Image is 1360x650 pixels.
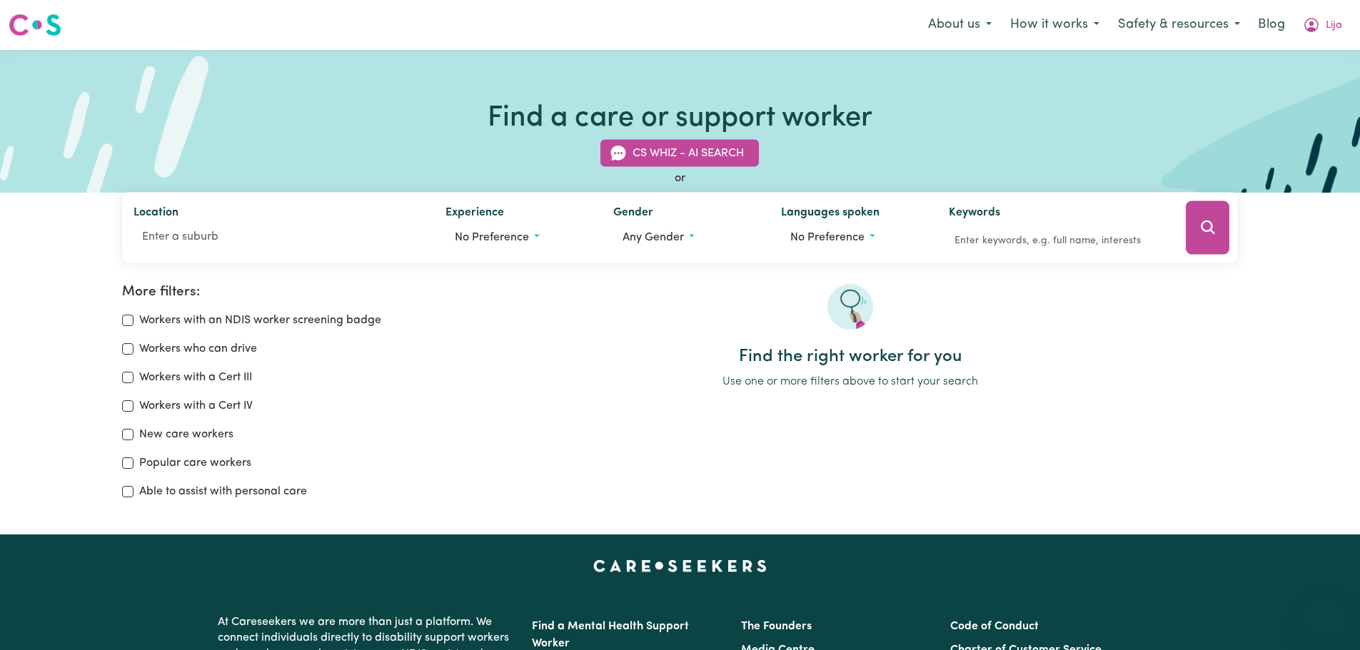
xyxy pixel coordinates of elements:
a: Careseekers home page [593,560,767,572]
label: Workers with a Cert III [139,369,252,386]
img: Careseekers logo [9,12,61,38]
button: CS Whiz - AI Search [600,140,759,167]
span: No preference [790,232,865,243]
h2: More filters: [122,284,445,300]
label: Workers who can drive [139,340,257,357]
a: Code of Conduct [950,621,1039,632]
h2: Find the right worker for you [462,347,1238,367]
a: Find a Mental Health Support Worker [532,621,689,649]
button: Worker gender preference [613,224,758,251]
iframe: Button to launch messaging window [1303,593,1349,639]
label: Location [134,204,178,224]
a: The Founders [741,621,812,632]
button: About us [919,10,1001,40]
label: Workers with an NDIS worker screening badge [139,312,381,329]
label: Popular care workers [139,455,251,472]
input: Enter a suburb [134,224,423,250]
label: New care workers [139,426,233,443]
button: How it works [1001,10,1109,40]
button: Worker language preferences [781,224,926,251]
label: Able to assist with personal care [139,483,307,500]
p: Use one or more filters above to start your search [462,373,1238,390]
label: Workers with a Cert IV [139,397,253,415]
input: Enter keywords, e.g. full name, interests [949,230,1166,252]
button: Search [1186,201,1229,255]
span: Lija [1326,18,1342,34]
button: Worker experience options [445,224,590,251]
label: Languages spoken [781,204,880,224]
h1: Find a care or support worker [488,101,872,136]
label: Experience [445,204,504,224]
span: Any gender [623,232,684,243]
label: Keywords [949,204,1000,224]
span: No preference [455,232,529,243]
div: or [122,170,1239,187]
a: Blog [1249,9,1294,41]
button: My Account [1294,10,1351,40]
label: Gender [613,204,653,224]
a: Careseekers logo [9,9,61,41]
button: Safety & resources [1109,10,1249,40]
